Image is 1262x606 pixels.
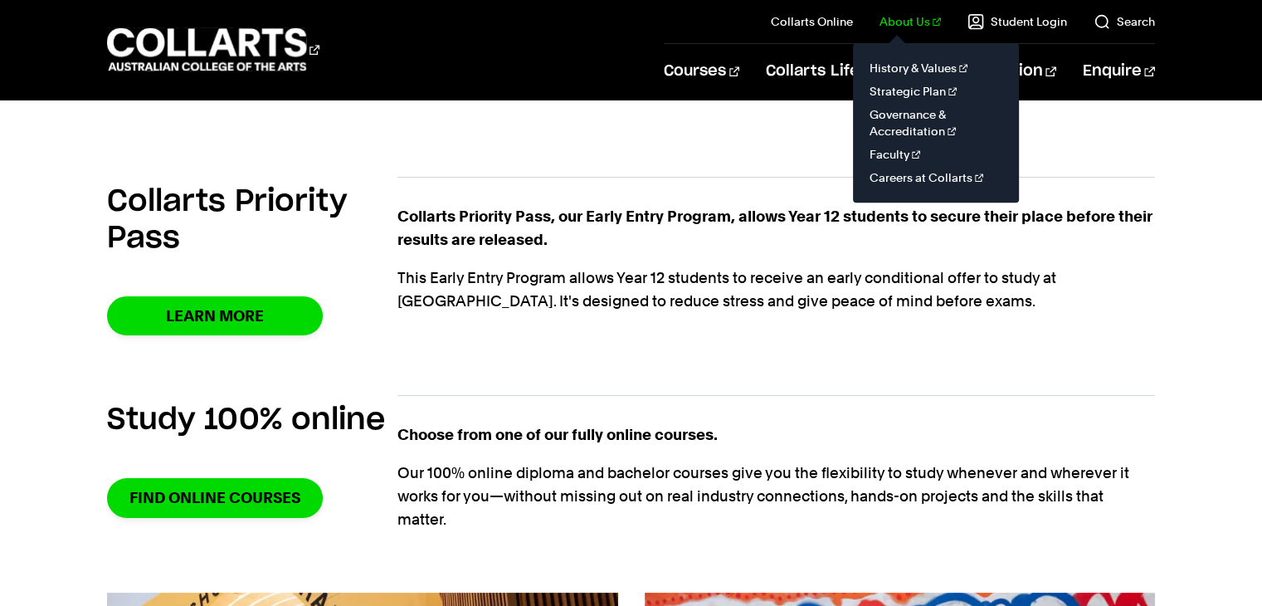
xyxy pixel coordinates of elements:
a: Find online courses [107,478,323,517]
a: Collarts Life [766,44,873,99]
a: History & Values [866,56,1006,80]
strong: Choose from one of our fully online courses. [397,426,718,443]
h2: Study 100% online [107,402,385,438]
a: Governance & Accreditation [866,103,1006,143]
div: Go to homepage [107,26,319,73]
a: Faculty [866,143,1006,166]
a: Enquire [1083,44,1155,99]
p: This Early Entry Program allows Year 12 students to receive an early conditional offer to study a... [397,266,1154,313]
a: Careers at Collarts [866,166,1006,189]
strong: Collarts Priority Pass, our Early Entry Program, allows Year 12 students to secure their place be... [397,208,1152,248]
a: Strategic Plan [866,80,1006,103]
h2: Collarts Priority Pass [107,183,397,257]
a: Collarts Online [771,13,853,30]
a: Search [1094,13,1155,30]
a: Student Login [967,13,1067,30]
a: About Us [880,13,941,30]
p: Our 100% online diploma and bachelor courses give you the flexibility to study whenever and where... [397,462,1154,531]
a: Learn More [107,296,323,335]
a: Courses [664,44,739,99]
